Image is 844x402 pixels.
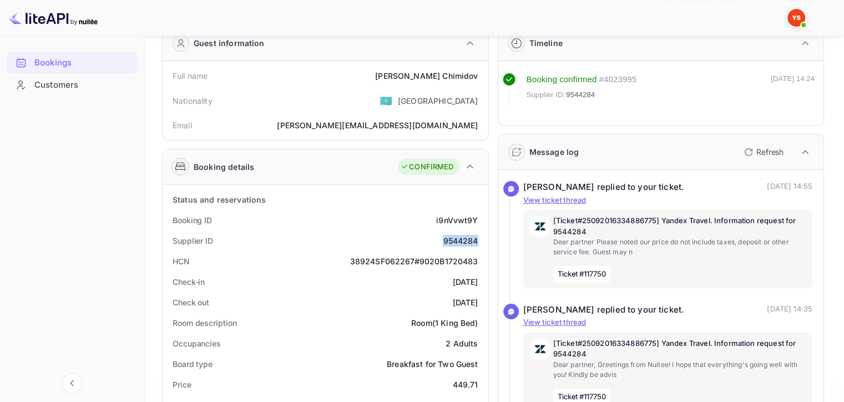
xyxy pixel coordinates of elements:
div: [DATE] [453,276,478,288]
div: 2 Adults [446,338,478,349]
a: Customers [7,74,137,95]
img: LiteAPI logo [9,9,98,27]
div: Booking ID [173,214,212,226]
div: [PERSON_NAME] replied to your ticket. [523,181,685,194]
p: Dear partner Please noted our price do not include taxes, deposit or other service fee. Guest may n [553,237,807,257]
p: View ticket thread [523,317,813,328]
div: [GEOGRAPHIC_DATA] [398,95,478,107]
p: View ticket thread [523,195,813,206]
div: Email [173,119,192,131]
img: Yandex Support [787,9,805,27]
div: CONFIRMED [401,162,453,173]
img: AwvSTEc2VUhQAAAAAElFTkSuQmCC [529,338,551,360]
div: i9nVvwt9Y [436,214,478,226]
p: [Ticket#25092016334886775] Yandex Travel. Information request for 9544284 [553,338,807,360]
button: Collapse navigation [62,373,82,393]
div: [PERSON_NAME] Chimidov [375,70,478,82]
button: Refresh [737,143,788,161]
div: Price [173,379,191,390]
div: Bookings [34,57,132,69]
div: Customers [7,74,137,96]
div: 9544284 [443,235,478,247]
span: United States [380,91,392,110]
img: AwvSTEc2VUhQAAAAAElFTkSuQmCC [529,215,551,238]
div: Occupancies [173,338,221,349]
div: [DATE] [453,297,478,308]
p: [DATE] 14:35 [767,304,812,316]
span: Ticket #117750 [553,266,611,283]
div: 38924SF062267#9020B1720483 [350,255,478,267]
p: [Ticket#25092016334886775] Yandex Travel. Information request for 9544284 [553,215,807,237]
div: Room(1 King Bed) [411,317,478,329]
div: Check out [173,297,209,308]
div: Check-in [173,276,205,288]
a: Bookings [7,52,137,73]
div: Message log [529,146,579,158]
span: Supplier ID: [527,89,565,100]
p: Refresh [756,146,784,158]
div: [PERSON_NAME][EMAIL_ADDRESS][DOMAIN_NAME] [277,119,478,131]
div: Supplier ID [173,235,213,247]
div: # 4023995 [599,73,636,86]
span: 9544284 [566,89,595,100]
p: [DATE] 14:55 [767,181,812,194]
div: Booking confirmed [527,73,597,86]
p: Dear partner, Greetings from Nuitee! I hope that everything's going well with you! Kindly be advis [553,360,807,380]
div: Nationality [173,95,213,107]
div: [PERSON_NAME] replied to your ticket. [523,304,685,316]
div: [DATE] 14:24 [771,73,815,105]
div: Bookings [7,52,137,74]
div: Timeline [529,37,563,49]
div: Status and reservations [173,194,266,205]
div: 449.71 [453,379,478,390]
div: Guest information [194,37,265,49]
div: HCN [173,255,190,267]
div: Room description [173,317,236,329]
div: Board type [173,358,213,370]
div: Customers [34,79,132,92]
div: Breakfast for Two Guest [387,358,478,370]
div: Full name [173,70,208,82]
div: Booking details [194,161,254,173]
